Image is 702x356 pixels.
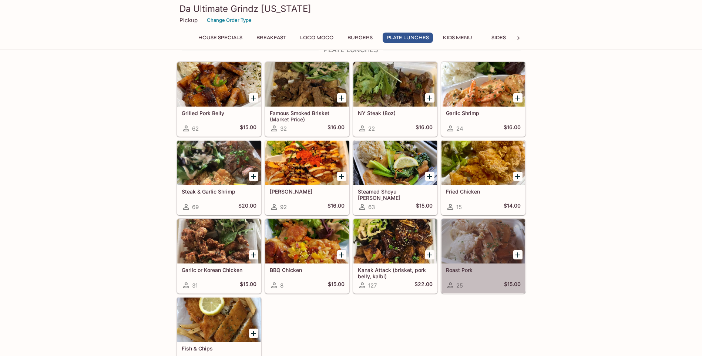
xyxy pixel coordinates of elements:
[328,124,345,133] h5: $16.00
[456,204,462,211] span: 15
[358,267,433,279] h5: Kanak Attack (brisket, pork belly, kalbi)
[192,125,199,132] span: 62
[439,33,476,43] button: Kids Menu
[177,62,261,107] div: Grilled Pork Belly
[513,93,523,103] button: Add Garlic Shrimp
[252,33,290,43] button: Breakfast
[240,124,256,133] h5: $15.00
[446,110,521,116] h5: Garlic Shrimp
[416,124,433,133] h5: $16.00
[192,204,199,211] span: 69
[270,267,345,273] h5: BBQ Chicken
[182,345,256,352] h5: Fish & Chips
[192,282,198,289] span: 31
[280,204,287,211] span: 92
[177,62,261,137] a: Grilled Pork Belly62$15.00
[441,62,525,137] a: Garlic Shrimp24$16.00
[182,188,256,195] h5: Steak & Garlic Shrimp
[249,93,258,103] button: Add Grilled Pork Belly
[177,298,261,342] div: Fish & Chips
[328,281,345,290] h5: $15.00
[353,62,437,107] div: NY Steak (8oz)
[504,281,521,290] h5: $15.00
[270,110,345,122] h5: Famous Smoked Brisket (Market Price)
[177,140,261,215] a: Steak & Garlic Shrimp69$20.00
[182,110,256,116] h5: Grilled Pork Belly
[513,250,523,259] button: Add Roast Pork
[368,204,375,211] span: 63
[238,202,256,211] h5: $20.00
[425,172,434,181] button: Add Steamed Shoyu Ginger Fish
[194,33,246,43] button: House Specials
[358,188,433,201] h5: Steamed Shoyu [PERSON_NAME]
[177,219,261,293] a: Garlic or Korean Chicken31$15.00
[425,93,434,103] button: Add NY Steak (8oz)
[441,141,525,185] div: Fried Chicken
[446,188,521,195] h5: Fried Chicken
[337,93,346,103] button: Add Famous Smoked Brisket (Market Price)
[441,140,525,215] a: Fried Chicken15$14.00
[182,267,256,273] h5: Garlic or Korean Chicken
[456,125,463,132] span: 24
[353,140,437,215] a: Steamed Shoyu [PERSON_NAME]63$15.00
[177,219,261,263] div: Garlic or Korean Chicken
[482,33,515,43] button: Sides
[513,172,523,181] button: Add Fried Chicken
[416,202,433,211] h5: $15.00
[265,140,349,215] a: [PERSON_NAME]92$16.00
[414,281,433,290] h5: $22.00
[337,172,346,181] button: Add Ahi Katsu
[383,33,433,43] button: Plate Lunches
[296,33,337,43] button: Loco Moco
[368,125,375,132] span: 22
[343,33,377,43] button: Burgers
[249,329,258,338] button: Add Fish & Chips
[177,46,526,54] h4: Plate Lunches
[353,62,437,137] a: NY Steak (8oz)22$16.00
[328,202,345,211] h5: $16.00
[446,267,521,273] h5: Roast Pork
[337,250,346,259] button: Add BBQ Chicken
[353,219,437,293] a: Kanak Attack (brisket, pork belly, kalbi)127$22.00
[265,141,349,185] div: Ahi Katsu
[280,282,283,289] span: 8
[368,282,377,289] span: 127
[249,172,258,181] button: Add Steak & Garlic Shrimp
[240,281,256,290] h5: $15.00
[441,219,525,263] div: Roast Pork
[179,17,198,24] p: Pickup
[265,62,349,107] div: Famous Smoked Brisket (Market Price)
[425,250,434,259] button: Add Kanak Attack (brisket, pork belly, kalbi)
[504,124,521,133] h5: $16.00
[265,62,349,137] a: Famous Smoked Brisket (Market Price)32$16.00
[265,219,349,293] a: BBQ Chicken8$15.00
[353,141,437,185] div: Steamed Shoyu Ginger Fish
[358,110,433,116] h5: NY Steak (8oz)
[270,188,345,195] h5: [PERSON_NAME]
[504,202,521,211] h5: $14.00
[265,219,349,263] div: BBQ Chicken
[353,219,437,263] div: Kanak Attack (brisket, pork belly, kalbi)
[177,141,261,185] div: Steak & Garlic Shrimp
[179,3,523,14] h3: Da Ultimate Grindz [US_STATE]
[456,282,463,289] span: 25
[441,62,525,107] div: Garlic Shrimp
[249,250,258,259] button: Add Garlic or Korean Chicken
[204,14,255,26] button: Change Order Type
[441,219,525,293] a: Roast Pork25$15.00
[280,125,287,132] span: 32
